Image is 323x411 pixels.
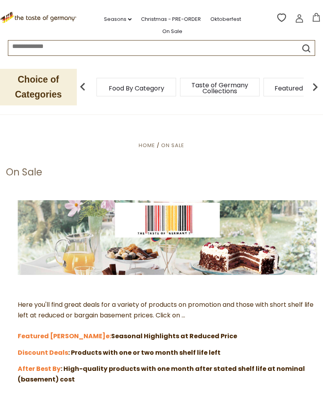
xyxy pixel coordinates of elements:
[210,15,241,24] a: Oktoberfest
[162,27,182,36] a: On Sale
[18,200,317,275] img: the-taste-of-germany-barcode-3.jpg
[139,142,155,149] a: Home
[307,79,323,95] img: next arrow
[161,142,184,149] a: On Sale
[18,332,106,341] a: Featured [PERSON_NAME]
[106,332,237,341] strong: Seasonal Highlights at Reduced Price
[106,332,111,341] a: e:
[109,85,164,91] a: Food By Category
[18,300,314,341] span: Here you'll find great deals for a variety of products on promotion and those with short shelf li...
[6,166,42,178] h1: On Sale
[141,15,201,24] a: Christmas - PRE-ORDER
[75,79,91,95] img: previous arrow
[104,15,132,24] a: Seasons
[18,348,68,357] a: Discount Deals
[68,348,221,357] strong: : Products with one or two month shelf life left
[188,82,251,94] a: Taste of Germany Collections
[18,364,61,373] a: After Best By
[18,364,305,384] strong: : High-quality products with one month after stated shelf life at nominal (basement) cost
